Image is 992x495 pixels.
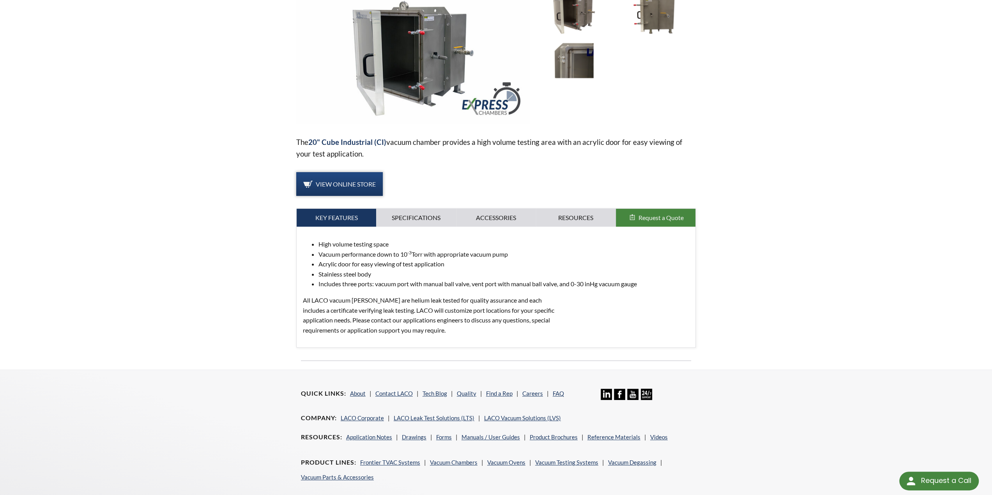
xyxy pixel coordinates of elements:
[641,394,652,401] a: 24/7 Support
[430,459,477,466] a: Vacuum Chambers
[535,459,598,466] a: Vacuum Testing Systems
[301,414,337,422] h4: Company
[921,472,971,490] div: Request a Call
[316,180,376,188] span: View Online Store
[341,414,384,421] a: LACO Corporate
[318,279,690,289] li: Includes three ports: vacuum port with manual ball valve, vent port with manual ball valve, and 0...
[456,209,536,227] a: Accessories
[638,214,683,221] span: Request a Quote
[346,433,392,440] a: Application Notes
[318,249,690,259] li: Vacuum performance down to 10 Torr with appropriate vacuum pump
[301,474,374,481] a: Vacuum Parts & Accessories
[486,390,513,397] a: Find a Rep
[375,390,413,397] a: Contact LACO
[318,269,690,279] li: Stainless steel body
[608,459,656,466] a: Vacuum Degassing
[899,472,979,490] div: Request a Call
[530,433,578,440] a: Product Brochures
[650,433,668,440] a: Videos
[457,390,476,397] a: Quality
[407,250,412,255] sup: -3
[905,475,917,487] img: round button
[536,209,616,227] a: Resources
[553,390,564,397] a: FAQ
[487,459,525,466] a: Vacuum Ovens
[308,137,386,146] strong: 20" Cube Industrial (CI)
[536,39,612,82] img: 20" X 20" CI Vacuum Chamber (Acrylic Door / SS Body) Hinge
[436,433,452,440] a: Forms
[318,259,690,269] li: Acrylic door for easy viewing of test application
[616,209,696,227] button: Request a Quote
[301,433,342,441] h4: Resources
[360,459,420,466] a: Frontier TVAC Systems
[484,414,561,421] a: LACO Vacuum Solutions (LVS)
[587,433,640,440] a: Reference Materials
[402,433,426,440] a: Drawings
[641,389,652,400] img: 24/7 Support Icon
[423,390,447,397] a: Tech Blog
[394,414,474,421] a: LACO Leak Test Solutions (LTS)
[301,389,346,398] h4: Quick Links
[350,390,366,397] a: About
[522,390,543,397] a: Careers
[297,209,377,227] a: Key Features
[296,172,383,196] a: View Online Store
[376,209,456,227] a: Specifications
[318,239,690,249] li: High volume testing space
[296,136,696,160] p: The vacuum chamber provides a high volume testing area with an acrylic door for easy viewing of y...
[303,295,564,335] p: All LACO vacuum [PERSON_NAME] are helium leak tested for quality assurance and each includes a ce...
[301,458,356,467] h4: Product Lines
[462,433,520,440] a: Manuals / User Guides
